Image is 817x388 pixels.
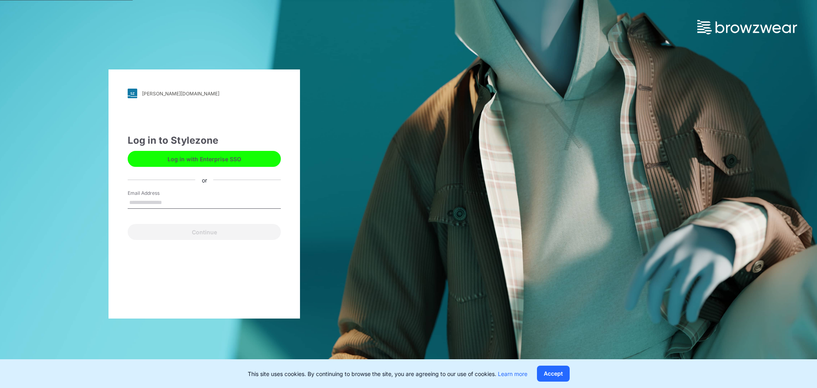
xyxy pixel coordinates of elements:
[498,370,527,377] a: Learn more
[142,91,219,97] div: [PERSON_NAME][DOMAIN_NAME]
[248,370,527,378] p: This site uses cookies. By continuing to browse the site, you are agreeing to our use of cookies.
[697,20,797,34] img: browzwear-logo.73288ffb.svg
[128,151,281,167] button: Log in with Enterprise SSO
[537,366,570,382] button: Accept
[128,89,137,98] img: svg+xml;base64,PHN2ZyB3aWR0aD0iMjgiIGhlaWdodD0iMjgiIHZpZXdCb3g9IjAgMCAyOCAyOCIgZmlsbD0ibm9uZSIgeG...
[128,89,281,98] a: [PERSON_NAME][DOMAIN_NAME]
[128,190,184,197] label: Email Address
[128,133,281,148] div: Log in to Stylezone
[195,176,213,184] div: or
